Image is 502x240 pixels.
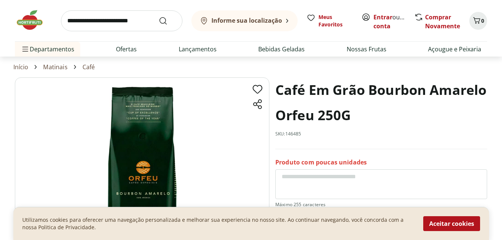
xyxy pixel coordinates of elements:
a: Início [13,64,29,70]
a: Criar conta [373,13,414,30]
b: Informe sua localização [211,16,282,25]
a: Comprar Novamente [425,13,460,30]
p: SKU: 146485 [275,131,301,137]
a: Nossas Frutas [347,45,386,54]
a: Matinais [43,64,67,70]
a: Bebidas Geladas [258,45,305,54]
a: Ofertas [116,45,137,54]
h1: Café Em Grão Bourbon Amarelo Orfeu 250G [275,77,487,128]
span: Meus Favoritos [318,13,353,28]
a: Meus Favoritos [307,13,353,28]
img: Hortifruti [15,9,52,31]
span: 0 [481,17,484,24]
p: Utilizamos cookies para oferecer uma navegação personalizada e melhorar sua experiencia no nosso ... [22,216,414,231]
a: Entrar [373,13,392,21]
input: search [61,10,182,31]
p: Produto com poucas unidades [275,158,367,166]
a: Lançamentos [179,45,217,54]
button: Carrinho [469,12,487,30]
button: Submit Search [159,16,176,25]
button: Aceitar cookies [423,216,480,231]
button: Menu [21,40,30,58]
span: ou [373,13,407,31]
span: Departamentos [21,40,74,58]
button: Informe sua localização [191,10,298,31]
a: Café [82,64,95,70]
a: Açougue e Peixaria [428,45,481,54]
